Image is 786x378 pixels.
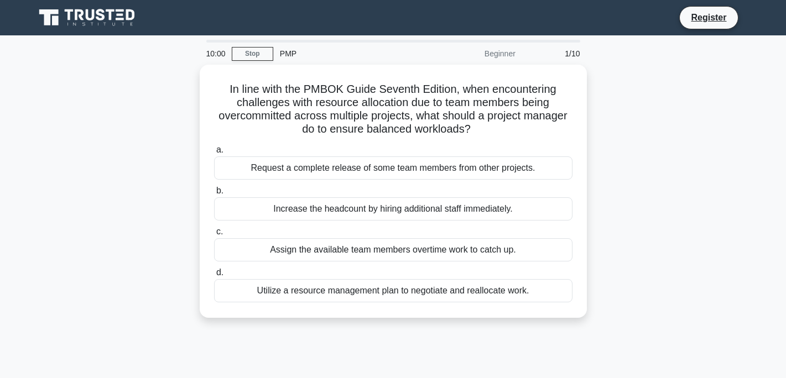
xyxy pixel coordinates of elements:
span: c. [216,227,223,236]
div: Assign the available team members overtime work to catch up. [214,238,572,261]
div: 10:00 [200,43,232,65]
a: Stop [232,47,273,61]
div: Request a complete release of some team members from other projects. [214,156,572,180]
span: d. [216,267,223,277]
span: a. [216,145,223,154]
div: Utilize a resource management plan to negotiate and reallocate work. [214,279,572,302]
div: PMP [273,43,425,65]
a: Register [684,11,733,24]
div: Beginner [425,43,522,65]
span: b. [216,186,223,195]
h5: In line with the PMBOK Guide Seventh Edition, when encountering challenges with resource allocati... [213,82,574,136]
div: 1/10 [522,43,587,65]
div: Increase the headcount by hiring additional staff immediately. [214,197,572,221]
